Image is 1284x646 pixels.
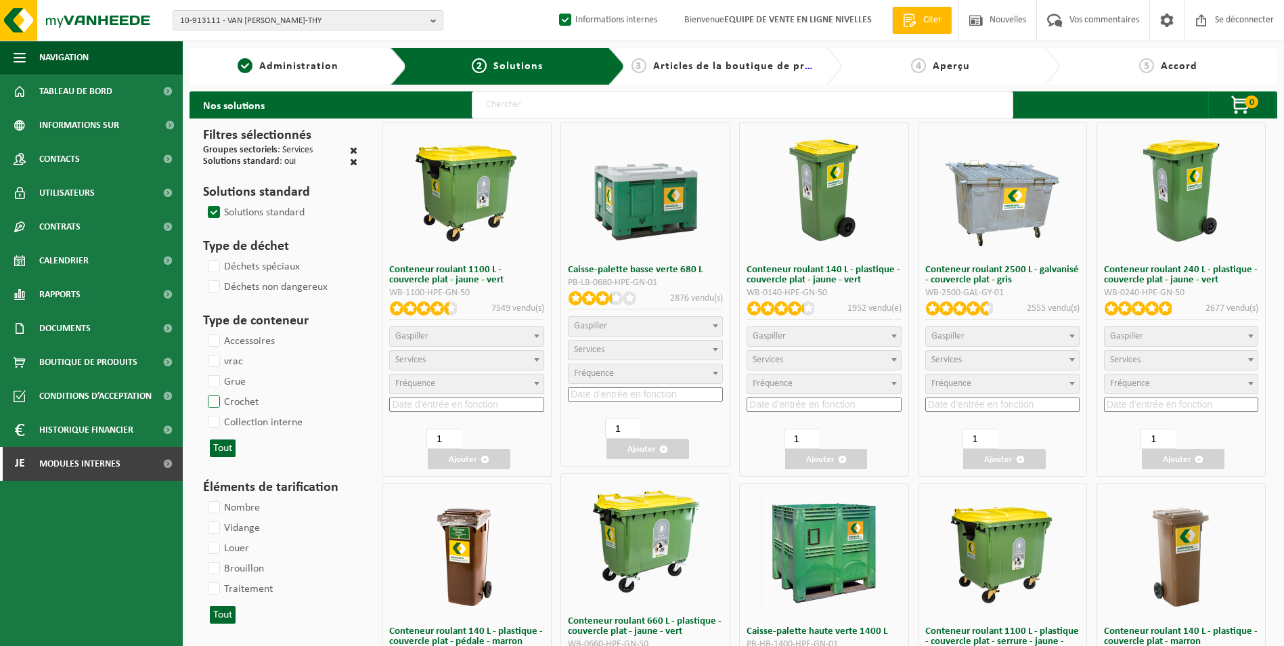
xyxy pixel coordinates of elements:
span: Solutions standard [203,156,280,167]
span: Utilisateurs [39,176,95,210]
span: Gaspiller [931,331,965,341]
span: 1 [238,58,252,73]
input: 1 [962,429,997,449]
span: Fréquence [753,379,793,389]
span: Services [395,355,426,365]
a: 2Solutions [417,58,597,74]
span: Navigation [39,41,89,74]
span: Gaspiller [574,321,607,331]
span: Tableau de bord [39,74,112,108]
input: Date d’entrée en fonction [389,397,544,412]
span: Fréquence [574,368,614,379]
div: WB-1100-HPE-GN-50 [389,288,544,298]
span: Gaspiller [395,331,428,341]
a: Citer [892,7,952,34]
input: 1 [426,429,462,449]
img: WB-0140-HPE-BN-01 [1124,494,1239,609]
div: : Services [203,146,313,157]
span: Contrats [39,210,81,244]
span: Calendrier [39,244,89,278]
button: Ajouter [428,449,510,469]
font: Ajouter [627,445,656,454]
label: Traitement [205,579,273,599]
p: 2555 vendu(s) [1027,301,1080,316]
button: 0 [1208,91,1276,119]
input: Date d’entrée en fonction [925,397,1080,412]
h3: Caisse-palette haute verte 1400 L [747,626,902,637]
button: Ajouter [785,449,868,469]
img: PB-LB-0680-HPE-GN-01 [588,133,703,248]
label: Vidange [205,518,260,538]
input: Date d’entrée en fonction [747,397,902,412]
span: Je [14,447,26,481]
h3: Type de conteneur [203,311,357,331]
span: Rapports [39,278,81,311]
input: 1 [784,429,819,449]
font: Ajouter [984,455,1013,464]
font: Ajouter [806,455,835,464]
span: Aperçu [933,61,970,72]
span: Fréquence [931,379,971,389]
span: Solutions [493,61,543,72]
h3: Solutions standard [203,182,357,202]
img: PB-HB-1400-HPE-GN-01 [766,494,881,609]
img: WB-0140-HPE-GN-50 [766,133,881,248]
h3: Éléments de tarification [203,477,357,498]
span: Services [753,355,783,365]
a: 4Aperçu [849,58,1032,74]
span: Fréquence [395,379,435,389]
button: Tout [210,439,236,457]
h3: Conteneur roulant 1100 L - couvercle plat - jaune - vert [389,265,544,285]
span: Administration [259,61,338,72]
div: WB-0240-HPE-GN-50 [1104,288,1259,298]
span: Articles de la boutique de produits [653,61,838,72]
font: Bienvenue [684,15,872,25]
span: Conditions d’acceptation [39,379,152,413]
img: WB-0660-HPE-GN-50 [588,484,703,599]
p: 7549 vendu(s) [491,301,544,316]
label: Informations internes [556,10,657,30]
span: Accord [1161,61,1197,72]
label: Louer [205,538,249,559]
span: 3 [632,58,646,73]
h3: Conteneur roulant 140 L - plastique - couvercle plat - jaune - vert [747,265,902,285]
h3: Filtres sélectionnés [203,125,357,146]
span: 2 [472,58,487,73]
span: 10-913111 - VAN [PERSON_NAME]-THY [180,11,425,31]
h3: Conteneur roulant 2500 L - galvanisé - couvercle plat - gris [925,265,1080,285]
span: 4 [911,58,926,73]
span: Services [1110,355,1141,365]
label: vrac [205,351,243,372]
h3: Type de déchet [203,236,357,257]
p: 1952 vendu(e) [847,301,902,316]
img: WB-2500-GAL-GY-01 [945,133,1060,248]
span: Citer [920,14,945,27]
label: Collection interne [205,412,303,433]
font: Ajouter [1163,455,1191,464]
a: 3Articles de la boutique de produits [632,58,815,74]
span: Boutique de produits [39,345,137,379]
span: Groupes sectoriels [203,145,278,155]
input: Chercher [472,91,1013,119]
label: Solutions standard [205,202,305,223]
label: Grue [205,372,246,392]
span: Gaspiller [1110,331,1143,341]
p: 2677 vendu(s) [1205,301,1258,316]
span: Documents [39,311,91,345]
h2: Nos solutions [190,91,278,119]
span: Historique financier [39,413,133,447]
img: WB-0240-HPE-GN-50 [1124,133,1239,248]
a: 5Accord [1067,58,1270,74]
span: 5 [1139,58,1154,73]
button: Ajouter [963,449,1046,469]
label: Brouillon [205,559,264,579]
button: 10-913111 - VAN [PERSON_NAME]-THY [173,10,443,30]
label: Déchets non dangereux [205,277,328,297]
button: Ajouter [606,439,689,459]
h3: Conteneur roulant 240 L - plastique - couvercle plat - jaune - vert [1104,265,1259,285]
strong: EQUIPE DE VENTE EN LIGNE NIVELLES [724,15,872,25]
button: Tout [210,606,236,624]
span: Modules internes [39,447,120,481]
div: PB-LB-0680-HPE-GN-01 [568,278,723,288]
div: : oui [203,157,296,169]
